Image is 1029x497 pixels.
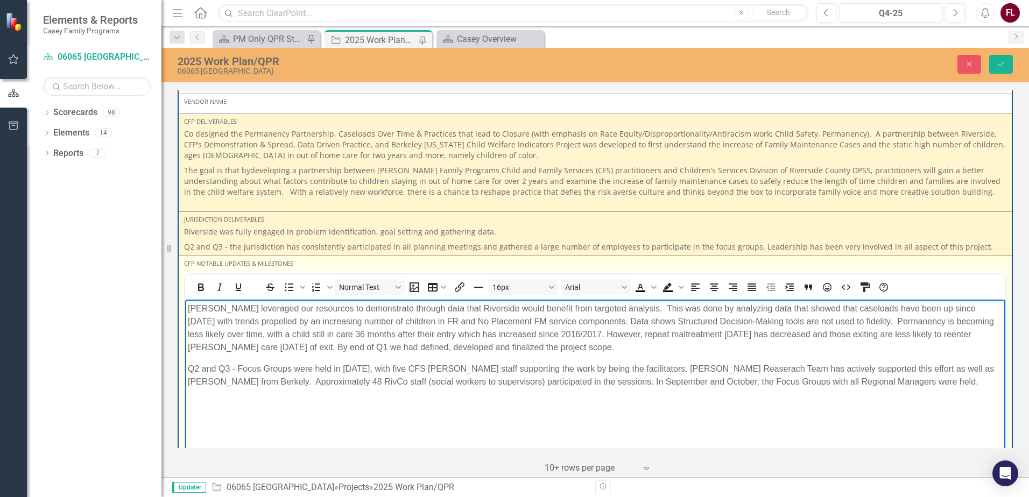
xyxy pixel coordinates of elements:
div: Numbered list [307,280,334,295]
p: Co designed the Permanency Partnership, Caseloads Over Time & Practices that lead to Closure (wit... [184,129,1006,163]
div: 06065 [GEOGRAPHIC_DATA] [178,67,646,75]
p: Q2 and Q3 - the jurisdiction has consistently participated in all planning meetings and gathered ... [184,239,1006,252]
div: Q4-25 [843,7,939,20]
button: Strikethrough [261,280,279,295]
p: Riverside was fully engaged in problem identification, goal setting and gathering data. [184,226,1006,239]
button: Insert/edit link [450,280,469,295]
button: Italic [210,280,229,295]
div: 2025 Work Plan/QPR [345,33,416,47]
a: Reports [53,147,83,160]
div: 7 [89,148,106,158]
div: 98 [103,108,120,117]
button: Decrease indent [762,280,780,295]
a: Scorecards [53,106,97,119]
div: 2025 Work Plan/QPR [373,482,454,492]
button: Search [752,5,806,20]
div: Jurisdiction Deliverables [184,215,1006,224]
button: Insert image [405,280,424,295]
a: 06065 [GEOGRAPHIC_DATA] [43,51,151,63]
small: Casey Family Programs [43,26,138,35]
input: Search Below... [43,77,151,96]
button: Font Arial [561,280,631,295]
button: Align right [724,280,742,295]
a: Casey Overview [439,32,541,46]
a: Elements [53,127,89,139]
div: Vendor Name [184,97,1006,106]
button: Q4-25 [840,3,942,23]
button: FL [1000,3,1020,23]
a: PM Only QPR Status Report [215,32,304,46]
div: Open Intercom Messenger [992,460,1018,486]
div: Casey Overview [457,32,541,46]
button: Justify [743,280,761,295]
input: Search ClearPoint... [218,4,808,23]
span: Arial [565,283,618,292]
button: Increase indent [780,280,799,295]
button: Horizontal line [469,280,488,295]
button: Font size 16px [488,280,558,295]
a: 06065 [GEOGRAPHIC_DATA] [227,482,334,492]
div: 2025 Work Plan/QPR [178,55,646,67]
button: Table [424,280,450,295]
div: 14 [95,129,112,138]
button: HTML Editor [837,280,855,295]
span: 16px [492,283,545,292]
button: Emojis [818,280,836,295]
p: The goal is that by [184,163,1006,197]
img: ClearPoint Strategy [5,12,24,31]
div: CFP Notable Updates & Milestones [184,259,1006,268]
div: » » [212,481,587,494]
iframe: Rich Text Area [185,300,1005,487]
button: Help [875,280,893,295]
div: Text color Black [631,280,658,295]
button: Underline [229,280,248,295]
span: Search [767,8,790,17]
span: Elements & Reports [43,13,138,26]
button: Align center [705,280,723,295]
button: Block Normal Text [335,280,405,295]
span: Normal Text [339,283,392,292]
span: developing a partnership between [PERSON_NAME] Family Programs Child and Family Services (CFS) pr... [184,165,1000,197]
button: Align left [686,280,704,295]
button: Bold [192,280,210,295]
span: Updater [172,482,206,493]
div: PM Only QPR Status Report [233,32,304,46]
button: Blockquote [799,280,817,295]
button: CSS Editor [856,280,874,295]
div: Bullet list [280,280,307,295]
a: Projects [339,482,369,492]
div: CFP Deliverables [184,117,1006,126]
div: Background color Black [659,280,686,295]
